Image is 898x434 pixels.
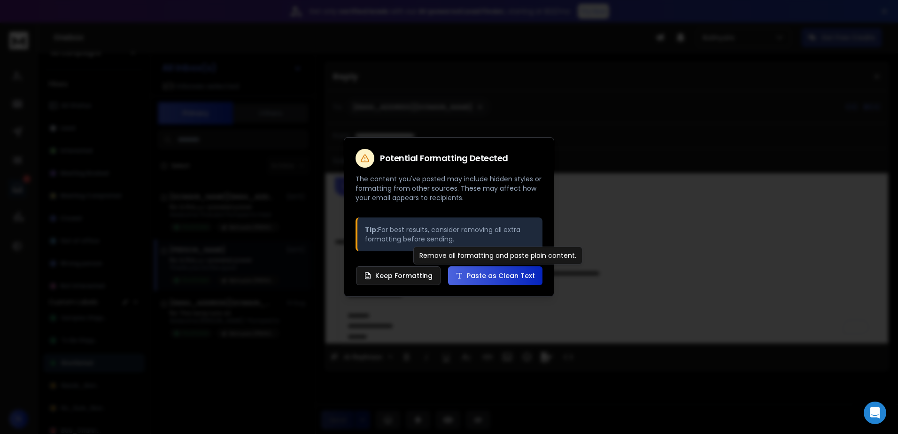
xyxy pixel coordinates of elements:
[356,266,441,285] button: Keep Formatting
[413,247,582,264] div: Remove all formatting and paste plain content.
[380,154,508,163] h2: Potential Formatting Detected
[356,174,542,202] p: The content you've pasted may include hidden styles or formatting from other sources. These may a...
[365,225,535,244] p: For best results, consider removing all extra formatting before sending.
[448,266,542,285] button: Paste as Clean Text
[365,225,378,234] strong: Tip:
[864,402,886,424] div: Open Intercom Messenger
